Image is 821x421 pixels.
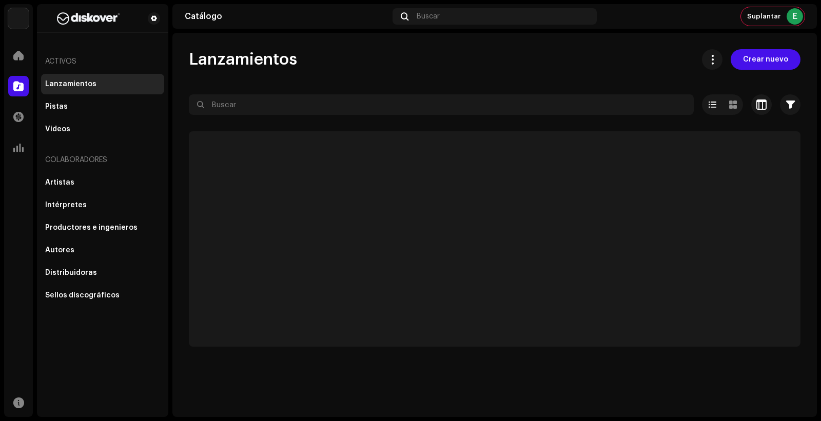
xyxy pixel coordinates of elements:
[45,178,74,187] div: Artistas
[45,201,87,209] div: Intérpretes
[41,119,164,139] re-m-nav-item: Videos
[45,103,68,111] div: Pistas
[185,12,388,21] div: Catálogo
[747,12,780,21] span: Suplantar
[45,125,70,133] div: Videos
[731,49,800,70] button: Crear nuevo
[45,12,131,25] img: b627a117-4a24-417a-95e9-2d0c90689367
[41,74,164,94] re-m-nav-item: Lanzamientos
[743,49,788,70] span: Crear nuevo
[45,291,120,299] div: Sellos discográficos
[45,246,74,254] div: Autores
[189,94,694,115] input: Buscar
[8,8,29,29] img: 297a105e-aa6c-4183-9ff4-27133c00f2e2
[189,49,297,70] span: Lanzamientos
[41,285,164,306] re-m-nav-item: Sellos discográficos
[41,240,164,260] re-m-nav-item: Autores
[45,80,96,88] div: Lanzamientos
[41,96,164,117] re-m-nav-item: Pistas
[41,263,164,283] re-m-nav-item: Distribuidoras
[45,269,97,277] div: Distribuidoras
[41,217,164,238] re-m-nav-item: Productores e ingenieros
[45,224,138,232] div: Productores e ingenieros
[787,8,803,25] div: E
[41,49,164,74] re-a-nav-header: Activos
[417,12,440,21] span: Buscar
[41,172,164,193] re-m-nav-item: Artistas
[41,148,164,172] re-a-nav-header: Colaboradores
[41,195,164,215] re-m-nav-item: Intérpretes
